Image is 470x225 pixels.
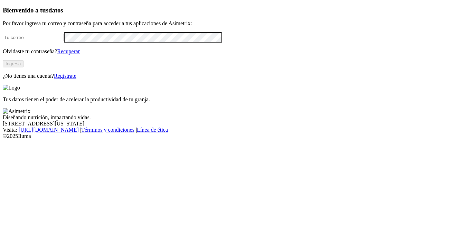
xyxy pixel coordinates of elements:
[54,73,76,79] a: Regístrate
[3,133,467,139] div: © 2025 Iluma
[3,60,23,67] button: Ingresa
[57,48,80,54] a: Recuperar
[3,48,467,55] p: Olvidaste tu contraseña?
[3,114,467,121] div: Diseñando nutrición, impactando vidas.
[3,121,467,127] div: [STREET_ADDRESS][US_STATE].
[3,20,467,27] p: Por favor ingresa tu correo y contraseña para acceder a tus aplicaciones de Asimetrix:
[81,127,134,133] a: Términos y condiciones
[3,96,467,103] p: Tus datos tienen el poder de acelerar la productividad de tu granja.
[19,127,79,133] a: [URL][DOMAIN_NAME]
[3,7,467,14] h3: Bienvenido a tus
[3,108,30,114] img: Asimetrix
[3,85,20,91] img: Logo
[137,127,168,133] a: Línea de ética
[3,127,467,133] div: Visita : | |
[3,73,467,79] p: ¿No tienes una cuenta?
[3,34,64,41] input: Tu correo
[48,7,63,14] span: datos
